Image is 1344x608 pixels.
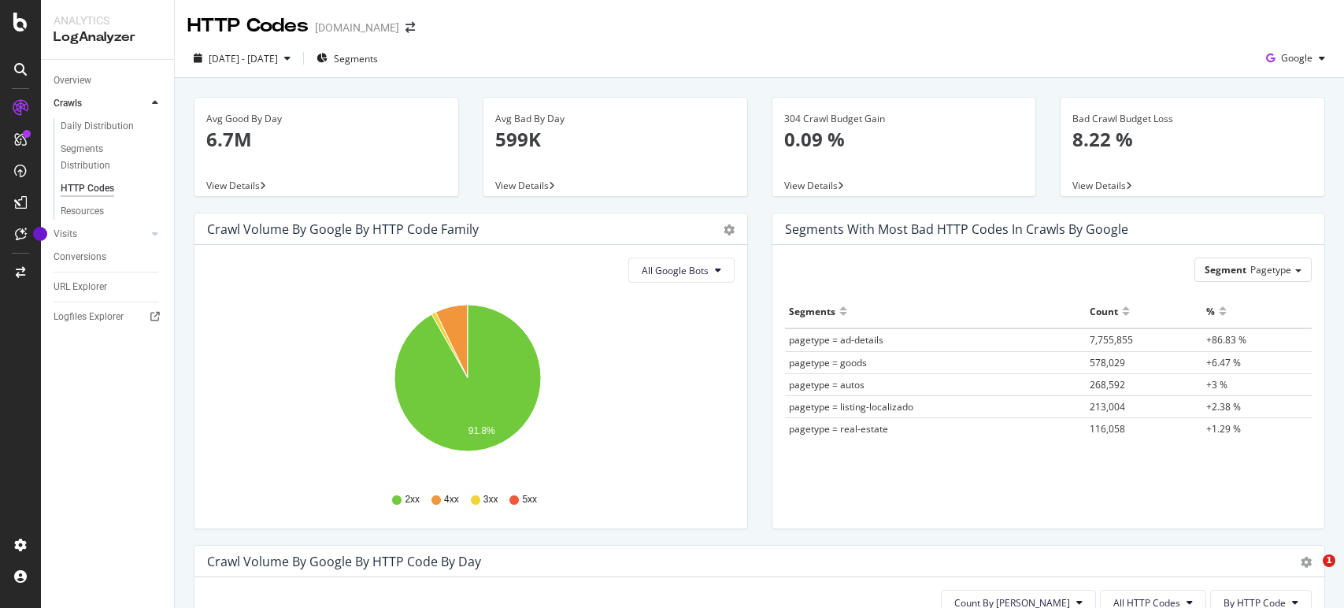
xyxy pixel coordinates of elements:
[61,118,134,135] div: Daily Distribution
[61,180,163,197] a: HTTP Codes
[628,258,735,283] button: All Google Bots
[1260,46,1331,71] button: Google
[522,493,537,506] span: 5xx
[207,221,479,237] div: Crawl Volume by google by HTTP Code Family
[495,126,735,153] p: 599K
[61,141,163,174] a: Segments Distribution
[789,298,835,324] div: Segments
[1090,298,1118,324] div: Count
[187,13,309,39] div: HTTP Codes
[789,333,883,347] span: pagetype = ad-details
[405,22,415,33] div: arrow-right-arrow-left
[61,180,114,197] div: HTTP Codes
[1072,126,1313,153] p: 8.22 %
[1072,179,1126,192] span: View Details
[724,224,735,235] div: gear
[784,112,1024,126] div: 304 Crawl Budget Gain
[187,46,297,71] button: [DATE] - [DATE]
[789,400,913,413] span: pagetype = listing-localizado
[1206,356,1241,369] span: +6.47 %
[1206,422,1241,436] span: +1.29 %
[206,112,446,126] div: Avg Good By Day
[54,279,163,295] a: URL Explorer
[54,95,82,112] div: Crawls
[310,46,384,71] button: Segments
[495,179,549,192] span: View Details
[1205,263,1246,276] span: Segment
[1090,400,1125,413] span: 213,004
[206,179,260,192] span: View Details
[1090,356,1125,369] span: 578,029
[1072,112,1313,126] div: Bad Crawl Budget Loss
[785,221,1128,237] div: Segments with most bad HTTP codes in Crawls by google
[784,179,838,192] span: View Details
[54,279,107,295] div: URL Explorer
[54,309,163,325] a: Logfiles Explorer
[61,203,163,220] a: Resources
[642,264,709,277] span: All Google Bots
[207,554,481,569] div: Crawl Volume by google by HTTP Code by Day
[61,118,163,135] a: Daily Distribution
[54,95,147,112] a: Crawls
[784,126,1024,153] p: 0.09 %
[1206,333,1246,347] span: +86.83 %
[54,249,106,265] div: Conversions
[495,112,735,126] div: Avg Bad By Day
[789,422,888,436] span: pagetype = real-estate
[209,52,278,65] span: [DATE] - [DATE]
[54,13,161,28] div: Analytics
[54,72,91,89] div: Overview
[61,141,148,174] div: Segments Distribution
[315,20,399,35] div: [DOMAIN_NAME]
[54,249,163,265] a: Conversions
[207,295,728,478] svg: A chart.
[789,378,865,391] span: pagetype = autos
[483,493,498,506] span: 3xx
[54,226,77,243] div: Visits
[1090,333,1133,347] span: 7,755,855
[1206,298,1215,324] div: %
[54,28,161,46] div: LogAnalyzer
[405,493,420,506] span: 2xx
[54,72,163,89] a: Overview
[54,226,147,243] a: Visits
[1206,400,1241,413] span: +2.38 %
[444,493,459,506] span: 4xx
[334,52,378,65] span: Segments
[1290,554,1328,592] iframe: Intercom live chat
[789,356,867,369] span: pagetype = goods
[1281,51,1313,65] span: Google
[468,426,495,437] text: 91.8%
[1090,422,1125,436] span: 116,058
[1090,378,1125,391] span: 268,592
[1250,263,1291,276] span: Pagetype
[54,309,124,325] div: Logfiles Explorer
[61,203,104,220] div: Resources
[1323,554,1335,567] span: 1
[206,126,446,153] p: 6.7M
[1206,378,1227,391] span: +3 %
[33,227,47,241] div: Tooltip anchor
